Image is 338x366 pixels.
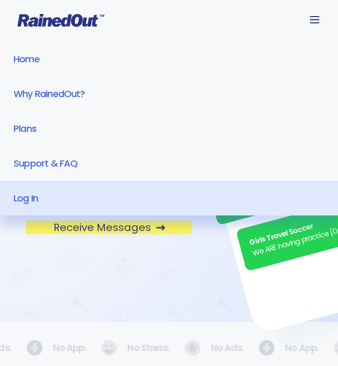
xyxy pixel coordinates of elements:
[259,340,302,356] div: No App.
[101,340,153,356] div: No Stress.
[26,340,70,356] div: No App.
[185,340,200,356] img: No Ads.
[259,340,275,356] img: No Ads.
[26,221,192,234] a: Receive Messages
[101,340,117,356] img: No Ads.
[185,340,228,356] div: No Ads.
[26,340,43,356] img: No Ads.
